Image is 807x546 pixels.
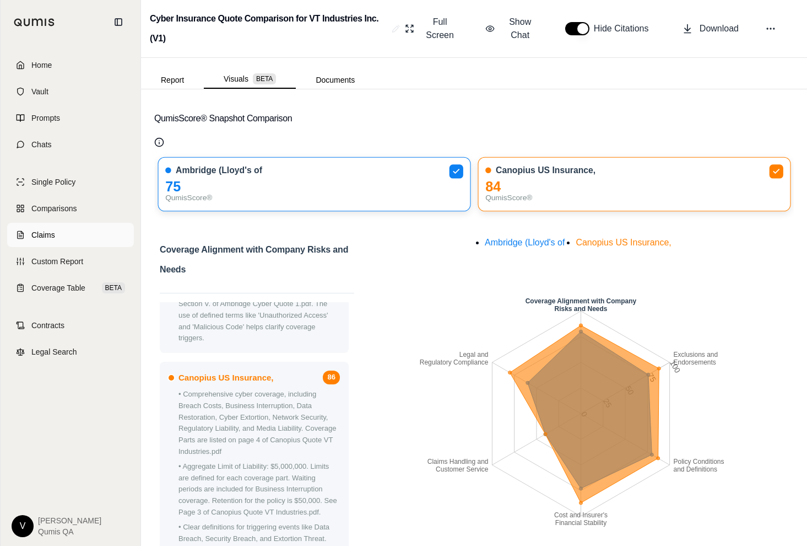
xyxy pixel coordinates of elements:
[154,137,164,147] button: Qumis Score Info
[576,238,671,247] span: Canopius US Insurance,
[7,313,134,338] a: Contracts
[31,346,77,357] span: Legal Search
[502,15,539,42] span: Show Chat
[555,520,606,527] tspan: Financial Stability
[31,203,77,214] span: Comparisons
[38,526,101,537] span: Qumis QA
[673,359,716,367] tspan: Endorsements
[400,11,464,46] button: Full Screen
[178,264,340,345] p: • Triggering events are defined within each coverage section (e.g., Privacy Breach, Security Brea...
[594,22,656,35] span: Hide Citations
[554,306,607,313] tspan: Risks and Needs
[178,461,340,518] p: • Aggregate Limit of Liability: $5,000,000. Limits are defined for each coverage part. Waiting pe...
[178,389,340,458] p: • Comprehensive cyber coverage, including Breach Costs, Business Interruption, Data Restoration, ...
[31,60,52,71] span: Home
[496,165,595,176] span: Canopius US Insurance,
[673,458,724,465] tspan: Policy Conditions
[421,15,459,42] span: Full Screen
[459,351,489,358] tspan: Legal and
[7,340,134,364] a: Legal Search
[7,196,134,221] a: Comparisons
[31,176,75,188] span: Single Policy
[668,359,683,374] tspan: 100
[14,18,55,26] img: Qumis Logo
[678,18,743,40] button: Download
[7,79,134,104] a: Vault
[427,458,489,465] tspan: Claims Handling and
[160,240,354,286] h2: Coverage Alignment with Company Risks and Needs
[141,71,204,89] button: Report
[7,249,134,274] a: Custom Report
[165,192,463,204] div: QumisScore®
[12,515,34,537] div: V
[436,466,489,474] tspan: Customer Service
[526,297,637,305] tspan: Coverage Alignment with Company
[31,86,48,97] span: Vault
[31,229,55,240] span: Claims
[485,192,783,204] div: QumisScore®
[554,511,608,519] tspan: Cost and Insurer's
[7,132,134,157] a: Chats
[481,11,543,46] button: Show Chat
[296,71,375,89] button: Documents
[420,359,489,367] tspan: Regulatory Compliance
[485,181,783,192] div: 84
[700,22,739,35] span: Download
[178,371,274,384] span: Canopius US Insurance,
[7,223,134,247] a: Claims
[31,139,52,150] span: Chats
[31,256,83,267] span: Custom Report
[165,181,463,192] div: 75
[38,515,101,526] span: [PERSON_NAME]
[31,320,64,331] span: Contracts
[673,351,718,358] tspan: Exclusions and
[7,170,134,194] a: Single Policy
[253,73,276,84] span: BETA
[485,238,565,247] span: Ambridge (Lloyd's of
[7,53,134,77] a: Home
[102,282,125,293] span: BETA
[323,371,339,384] span: 86
[154,101,794,136] button: QumisScore® Snapshot Comparison
[176,165,262,176] span: Ambridge (Lloyd's of
[7,276,134,300] a: Coverage TableBETA
[7,106,134,130] a: Prompts
[110,13,127,31] button: Collapse sidebar
[204,70,296,89] button: Visuals
[31,113,60,124] span: Prompts
[31,282,85,293] span: Coverage Table
[673,466,717,474] tspan: and Definitions
[150,9,387,49] h2: Cyber Insurance Quote Comparison for VT Industries Inc. (V1)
